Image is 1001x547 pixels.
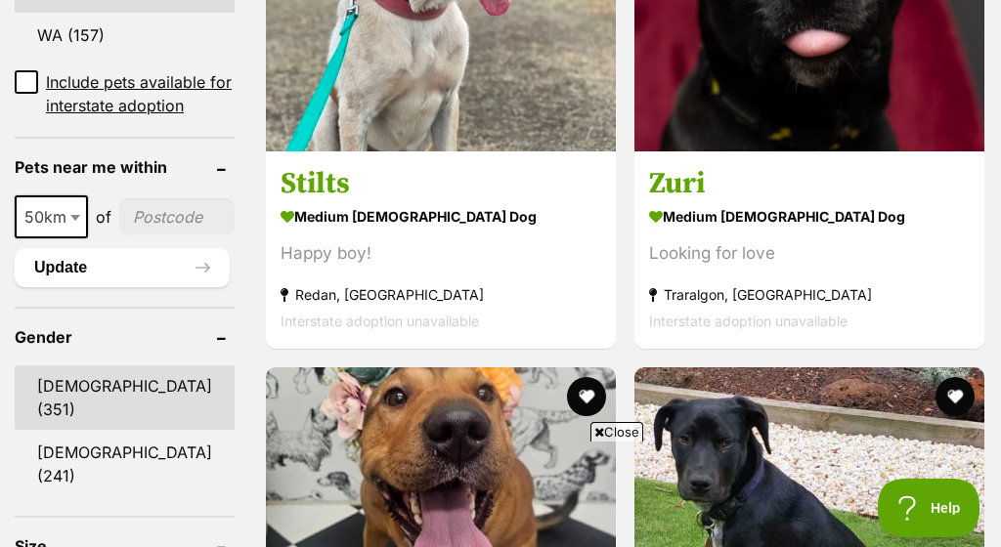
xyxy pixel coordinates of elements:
[649,281,970,308] strong: Traralgon, [GEOGRAPHIC_DATA]
[878,479,981,537] iframe: Help Scout Beacon - Open
[266,150,616,349] a: Stilts medium [DEMOGRAPHIC_DATA] Dog Happy boy! Redan, [GEOGRAPHIC_DATA] Interstate adoption unav...
[17,203,86,231] span: 50km
[590,422,643,442] span: Close
[936,377,975,416] button: favourite
[15,432,235,496] a: [DEMOGRAPHIC_DATA] (241)
[649,313,848,329] span: Interstate adoption unavailable
[15,195,88,238] span: 50km
[96,205,111,229] span: of
[281,165,601,202] h3: Stilts
[649,202,970,231] strong: medium [DEMOGRAPHIC_DATA] Dog
[15,158,235,176] header: Pets near me within
[15,70,235,117] a: Include pets available for interstate adoption
[567,377,606,416] button: favourite
[15,328,235,346] header: Gender
[281,240,601,267] div: Happy boy!
[15,15,235,56] a: WA (157)
[281,281,601,308] strong: Redan, [GEOGRAPHIC_DATA]
[281,313,479,329] span: Interstate adoption unavailable
[15,365,235,430] a: [DEMOGRAPHIC_DATA] (351)
[281,202,601,231] strong: medium [DEMOGRAPHIC_DATA] Dog
[145,449,856,537] iframe: Advertisement
[119,198,235,235] input: postcode
[649,165,970,202] h3: Zuri
[649,240,970,267] div: Looking for love
[634,150,984,349] a: Zuri medium [DEMOGRAPHIC_DATA] Dog Looking for love Traralgon, [GEOGRAPHIC_DATA] Interstate adopt...
[15,248,230,287] button: Update
[46,70,235,117] span: Include pets available for interstate adoption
